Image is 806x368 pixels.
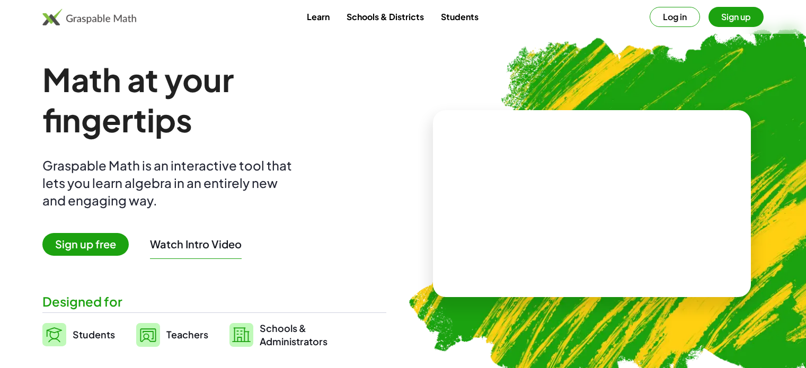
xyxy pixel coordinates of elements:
img: svg%3e [42,323,66,346]
a: Teachers [136,321,208,348]
img: svg%3e [136,323,160,347]
img: svg%3e [229,323,253,347]
div: Graspable Math is an interactive tool that lets you learn algebra in an entirely new and engaging... [42,157,297,209]
span: Students [73,328,115,340]
video: What is this? This is dynamic math notation. Dynamic math notation plays a central role in how Gr... [512,164,671,244]
a: Students [42,321,115,348]
span: Teachers [166,328,208,340]
a: Learn [298,7,338,26]
button: Log in [650,7,700,27]
a: Schools & Districts [338,7,432,26]
button: Watch Intro Video [150,237,242,251]
span: Sign up free [42,233,129,256]
div: Designed for [42,293,386,310]
a: Schools &Administrators [229,321,327,348]
span: Schools & Administrators [260,321,327,348]
a: Students [432,7,487,26]
h1: Math at your fingertips [42,59,379,140]
button: Sign up [708,7,764,27]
